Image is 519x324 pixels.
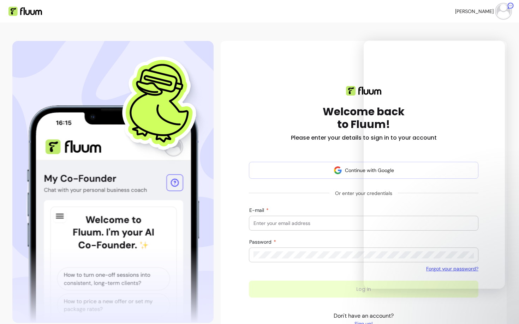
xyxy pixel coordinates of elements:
[291,134,437,142] h2: Please enter your details to sign in to your account
[455,8,494,15] span: [PERSON_NAME]
[253,251,474,258] input: Password
[334,166,342,175] img: avatar
[364,41,505,289] iframe: Intercom live chat
[249,239,273,245] span: Password
[249,207,266,213] span: E-mail
[455,4,511,18] button: avatar[PERSON_NAME]
[249,162,478,179] button: Continue with Google
[346,86,381,96] img: Fluum logo
[496,4,511,18] img: avatar
[329,187,398,200] span: Or enter your credentials
[253,220,474,227] input: E-mail
[8,7,42,16] img: Fluum Logo
[323,105,405,131] h1: Welcome back to Fluum!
